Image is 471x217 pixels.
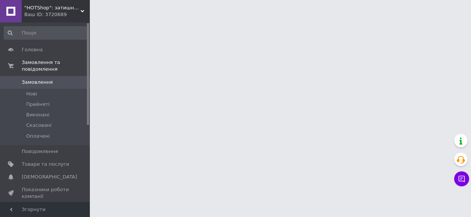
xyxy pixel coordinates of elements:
[24,4,80,11] span: "HOTShop": затишний та функціональний дім разом з товарами з Європи!
[22,148,58,155] span: Повідомлення
[454,171,469,186] button: Чат з покупцем
[22,161,69,168] span: Товари та послуги
[26,91,37,97] span: Нові
[22,46,43,53] span: Головна
[22,186,69,200] span: Показники роботи компанії
[26,133,50,140] span: Оплачені
[4,26,88,40] input: Пошук
[22,174,77,180] span: [DEMOGRAPHIC_DATA]
[24,11,90,18] div: Ваш ID: 3720689
[22,79,53,86] span: Замовлення
[26,122,52,129] span: Скасовані
[26,111,49,118] span: Виконані
[26,101,49,108] span: Прийняті
[22,59,90,73] span: Замовлення та повідомлення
